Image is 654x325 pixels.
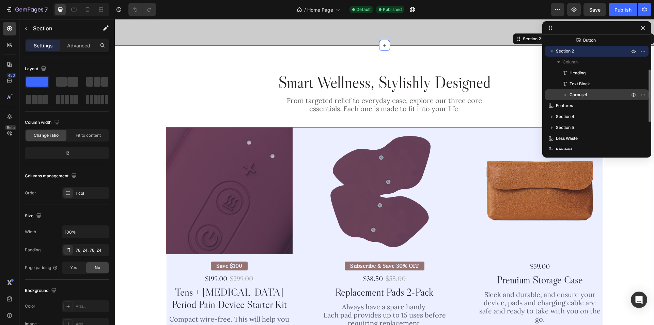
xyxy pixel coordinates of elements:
span: Column [563,59,578,65]
div: Page padding [25,265,58,271]
h2: Premium Storage Case [362,254,488,268]
div: Column width [25,118,61,127]
p: Advanced [67,42,90,49]
div: $199.00 [90,255,113,264]
div: 12 [26,148,108,158]
a: Premium Storage Case [362,108,488,235]
iframe: Design area [115,19,654,325]
div: $55.00 [270,255,292,264]
button: AI Content [488,16,518,24]
span: Change ratio [34,132,59,138]
span: / [304,6,306,13]
span: Heading [570,70,586,76]
span: No [95,265,100,271]
span: Home Page [307,6,333,13]
button: 7 [3,3,51,16]
div: Undo/Redo [128,3,156,16]
span: Published [383,6,402,13]
div: Background [25,286,58,295]
span: Text Block [570,80,590,87]
div: Layout [25,64,48,74]
div: 450 [6,73,16,78]
span: Section 2 [556,48,574,55]
h2: Tens + [MEDICAL_DATA] Period Pain Device Starter Kit [51,266,178,292]
a: Tens + Heat Therapy Period Pain Device Starter Kit [51,108,178,235]
input: Auto [62,226,109,238]
div: $38.50 [248,255,269,264]
p: From targeted relief to everyday ease, explore our three core essentials. Each one is made to fit... [160,77,379,94]
h2: Replacement Pads 2-Pack [206,266,333,280]
span: Features [556,102,573,109]
pre: Subscribe & Save 30% OFF [230,241,310,253]
div: Beta [5,125,16,130]
p: Create Theme Section [440,17,484,23]
div: 1 col [76,190,108,196]
div: Add... [76,304,108,310]
div: $59.00 [362,242,488,252]
div: Section 2 [407,17,427,23]
span: Less Waste [556,135,578,142]
div: Padding [25,247,41,253]
span: Save [589,7,601,13]
div: Size [25,211,43,221]
div: $299.00 [114,255,139,264]
span: Button [583,37,596,44]
p: Always have a spare handy. Each pad provides up to 15 uses before requiring replacement. [207,284,332,308]
button: Save [583,3,606,16]
div: 78, 24, 78, 24 [76,247,108,253]
p: Compact wire-free. This will help you manage your pain on your terms. [52,296,177,312]
a: Replacement Pads 2-Pack [206,108,333,235]
button: Publish [609,3,637,16]
div: Color [25,303,35,309]
span: Section 4 [556,113,574,120]
p: Section [33,24,89,32]
span: Section 5 [556,124,574,131]
div: Open Intercom Messenger [631,292,647,308]
div: Width [25,229,36,235]
div: Order [25,190,36,196]
span: Reviews [556,146,572,153]
div: Columns management [25,172,78,181]
pre: Save $100 [96,241,133,253]
div: Publish [614,6,632,13]
span: Yes [70,265,77,271]
p: 7 [45,5,48,14]
p: Settings [34,42,53,49]
span: Default [356,6,371,13]
p: Sleek and durable, and ensure your device, pads and charging cable are safe and ready to take wit... [362,271,488,304]
span: Carousel [570,91,587,98]
span: Fit to content [76,132,101,138]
